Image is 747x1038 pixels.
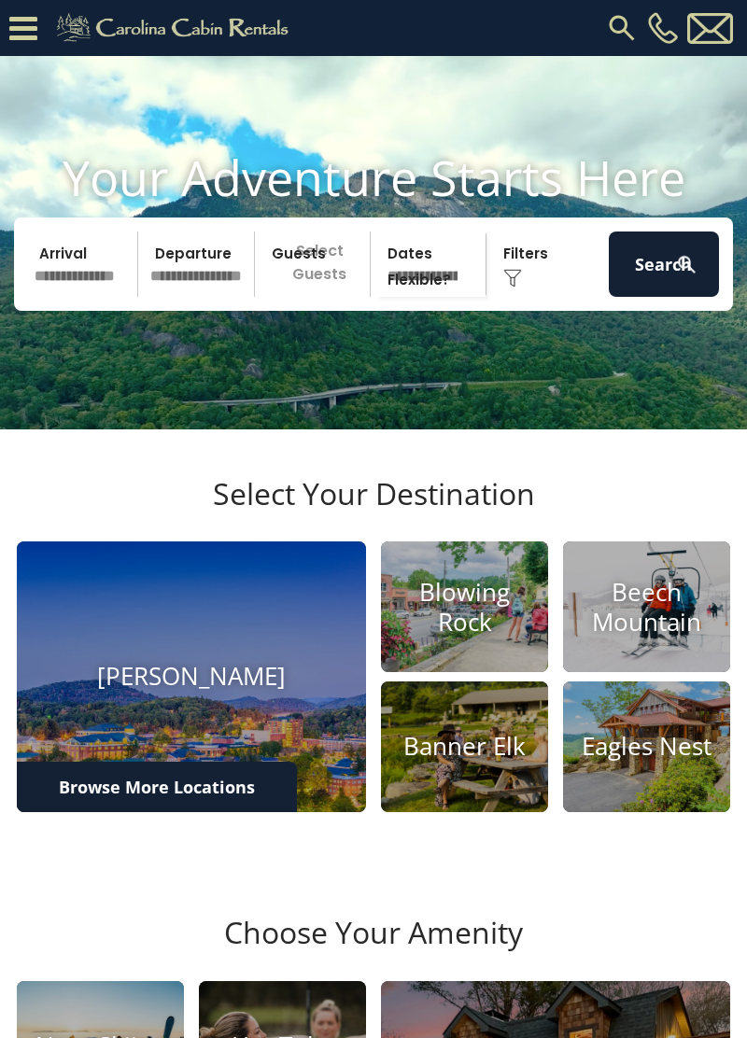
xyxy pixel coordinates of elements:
[643,12,683,44] a: [PHONE_NUMBER]
[563,578,730,636] h4: Beech Mountain
[563,733,730,762] h4: Eagles Nest
[381,578,548,636] h4: Blowing Rock
[609,231,719,297] button: Search
[14,476,733,541] h3: Select Your Destination
[675,253,698,276] img: search-regular-white.png
[563,681,730,812] a: Eagles Nest
[605,11,639,45] img: search-regular.svg
[503,269,522,288] img: filter--v1.png
[14,915,733,980] h3: Choose Your Amenity
[381,681,548,812] a: Banner Elk
[261,231,370,297] p: Select Guests
[47,9,304,47] img: Khaki-logo.png
[563,541,730,672] a: Beech Mountain
[17,663,366,692] h4: [PERSON_NAME]
[381,541,548,672] a: Blowing Rock
[381,733,548,762] h4: Banner Elk
[17,762,297,812] a: Browse More Locations
[17,541,366,812] a: [PERSON_NAME]
[14,148,733,206] h1: Your Adventure Starts Here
